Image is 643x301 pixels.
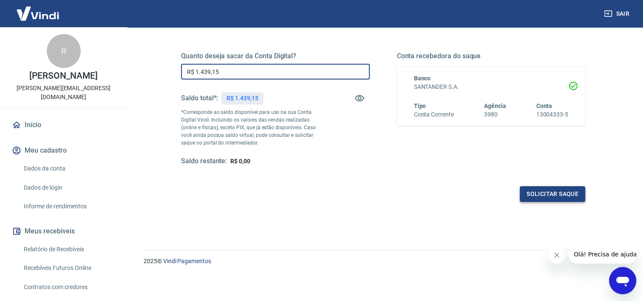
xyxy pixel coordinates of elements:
[181,108,323,147] p: *Corresponde ao saldo disponível para uso na sua Conta Digital Vindi. Incluindo os valores das ve...
[227,94,258,103] p: R$ 1.439,15
[10,222,117,241] button: Meus recebíveis
[7,84,120,102] p: [PERSON_NAME][EMAIL_ADDRESS][DOMAIN_NAME]
[5,6,71,13] span: Olá! Precisa de ajuda?
[484,110,506,119] h6: 3980
[20,160,117,177] a: Dados da conta
[569,245,636,264] iframe: Mensagem da empresa
[414,75,431,82] span: Banco
[47,34,81,68] div: R
[230,158,250,165] span: R$ 0,00
[20,198,117,215] a: Informe de rendimentos
[29,71,97,80] p: [PERSON_NAME]
[20,278,117,296] a: Contratos com credores
[536,110,568,119] h6: 13004333-5
[10,141,117,160] button: Meu cadastro
[484,102,506,109] span: Agência
[548,247,565,264] iframe: Fechar mensagem
[20,241,117,258] a: Relatório de Recebíveis
[163,258,211,264] a: Vindi Pagamentos
[414,82,569,91] h6: SANTANDER S.A.
[144,257,623,266] p: 2025 ©
[181,94,218,102] h5: Saldo total*:
[181,52,370,60] h5: Quanto deseja sacar da Conta Digital?
[520,186,585,202] button: Solicitar saque
[20,179,117,196] a: Dados de login
[414,110,454,119] h6: Conta Corrente
[20,259,117,277] a: Recebíveis Futuros Online
[536,102,552,109] span: Conta
[602,6,633,22] button: Sair
[609,267,636,294] iframe: Botão para abrir a janela de mensagens
[10,0,65,26] img: Vindi
[10,116,117,134] a: Início
[181,157,227,166] h5: Saldo restante:
[397,52,586,60] h5: Conta recebedora do saque
[414,102,426,109] span: Tipo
